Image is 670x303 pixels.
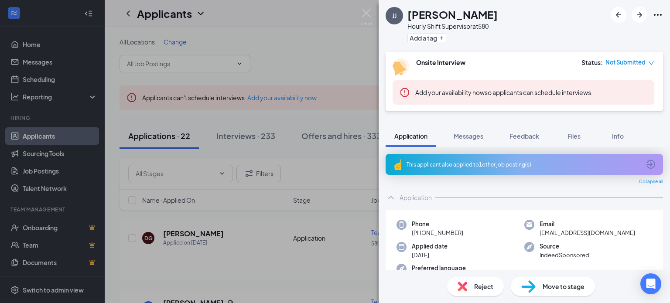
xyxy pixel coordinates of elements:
[407,7,498,22] h1: [PERSON_NAME]
[416,58,465,66] b: Onsite Interview
[400,193,432,202] div: Application
[392,11,397,20] div: JJ
[412,264,466,272] span: Preferred language
[540,220,635,228] span: Email
[648,60,654,66] span: down
[509,132,539,140] span: Feedback
[653,10,663,20] svg: Ellipses
[540,228,635,237] span: [EMAIL_ADDRESS][DOMAIN_NAME]
[612,132,624,140] span: Info
[634,10,645,20] svg: ArrowRight
[543,282,585,291] span: Move to stage
[605,58,646,67] span: Not Submitted
[567,132,581,140] span: Files
[646,159,656,170] svg: ArrowCircle
[407,33,446,42] button: PlusAdd a tag
[639,178,663,185] span: Collapse all
[394,132,427,140] span: Application
[632,7,647,23] button: ArrowRight
[581,58,603,67] div: Status :
[407,22,498,31] div: Hourly Shift Supervisor at 580
[415,88,485,97] button: Add your availability now
[412,242,448,251] span: Applied date
[386,192,396,203] svg: ChevronUp
[415,89,593,96] span: so applicants can schedule interviews.
[412,228,463,237] span: [PHONE_NUMBER]
[412,251,448,259] span: [DATE]
[400,87,410,98] svg: Error
[613,10,624,20] svg: ArrowLeftNew
[540,251,589,259] span: IndeedSponsored
[474,282,493,291] span: Reject
[454,132,483,140] span: Messages
[407,161,640,168] div: This applicant also applied to 1 other job posting(s)
[611,7,626,23] button: ArrowLeftNew
[540,242,589,251] span: Source
[412,220,463,228] span: Phone
[640,273,661,294] div: Open Intercom Messenger
[439,35,444,41] svg: Plus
